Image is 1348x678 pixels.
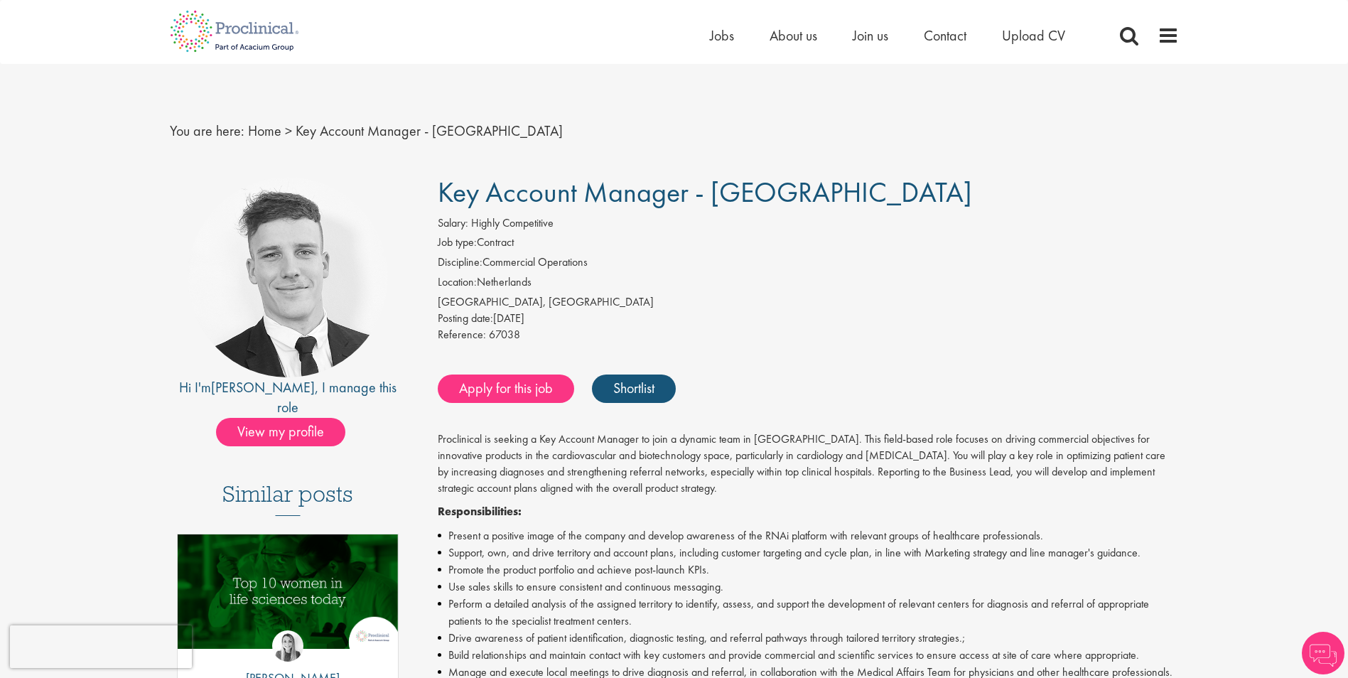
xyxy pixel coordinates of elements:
[10,625,192,668] iframe: reCAPTCHA
[438,311,493,325] span: Posting date:
[438,647,1179,664] li: Build relationships and maintain contact with key customers and provide commercial and scientific...
[438,527,1179,544] li: Present a positive image of the company and develop awareness of the RNAi platform with relevant ...
[438,544,1179,561] li: Support, own, and drive territory and account plans, including customer targeting and cycle plan,...
[170,377,406,418] div: Hi I'm , I manage this role
[296,122,563,140] span: Key Account Manager - [GEOGRAPHIC_DATA]
[285,122,292,140] span: >
[710,26,734,45] a: Jobs
[438,596,1179,630] li: Perform a detailed analysis of the assigned territory to identify, assess, and support the develo...
[438,235,477,251] label: Job type:
[248,122,281,140] a: breadcrumb link
[178,534,399,660] a: Link to a post
[438,311,1179,327] div: [DATE]
[924,26,966,45] a: Contact
[211,378,315,397] a: [PERSON_NAME]
[438,254,1179,274] li: Commercial Operations
[170,122,244,140] span: You are here:
[438,431,1179,496] p: Proclinical is seeking a Key Account Manager to join a dynamic team in [GEOGRAPHIC_DATA]. This fi...
[438,174,972,210] span: Key Account Manager - [GEOGRAPHIC_DATA]
[770,26,817,45] a: About us
[438,630,1179,647] li: Drive awareness of patient identification, diagnostic testing, and referral pathways through tail...
[438,375,574,403] a: Apply for this job
[438,294,1179,311] div: [GEOGRAPHIC_DATA], [GEOGRAPHIC_DATA]
[216,421,360,439] a: View my profile
[438,579,1179,596] li: Use sales skills to ensure consistent and continuous messaging.
[178,534,399,649] img: Top 10 women in life sciences today
[853,26,888,45] a: Join us
[438,561,1179,579] li: Promote the product portfolio and achieve post-launch KPIs.
[471,215,554,230] span: Highly Competitive
[438,327,486,343] label: Reference:
[438,235,1179,254] li: Contract
[188,177,388,377] img: imeage of recruiter Nicolas Daniel
[1302,632,1344,674] img: Chatbot
[592,375,676,403] a: Shortlist
[438,274,1179,294] li: Netherlands
[216,418,345,446] span: View my profile
[438,274,477,291] label: Location:
[272,630,303,662] img: Hannah Burke
[438,254,482,271] label: Discipline:
[1002,26,1065,45] a: Upload CV
[438,215,468,232] label: Salary:
[222,482,353,516] h3: Similar posts
[489,327,520,342] span: 67038
[438,504,522,519] strong: Responsibilities:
